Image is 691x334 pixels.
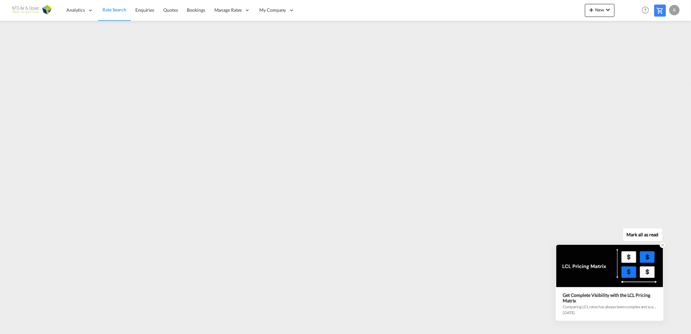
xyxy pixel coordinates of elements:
span: Bookings [187,7,205,13]
span: Rate Search [102,7,126,12]
span: Manage Rates [214,7,242,13]
md-icon: icon-plus 400-fg [588,6,595,14]
span: Enquiries [135,7,154,13]
span: Help [640,5,651,16]
div: Help [640,5,654,16]
md-icon: icon-chevron-down [604,6,612,14]
button: icon-plus 400-fgNewicon-chevron-down [585,4,615,17]
img: 3755d540b01311ec8f4e635e801fad27.png [10,3,54,18]
span: My Company [260,7,286,13]
div: R [669,5,680,15]
span: Quotes [163,7,178,13]
span: Analytics [66,7,85,13]
span: New [588,7,612,12]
